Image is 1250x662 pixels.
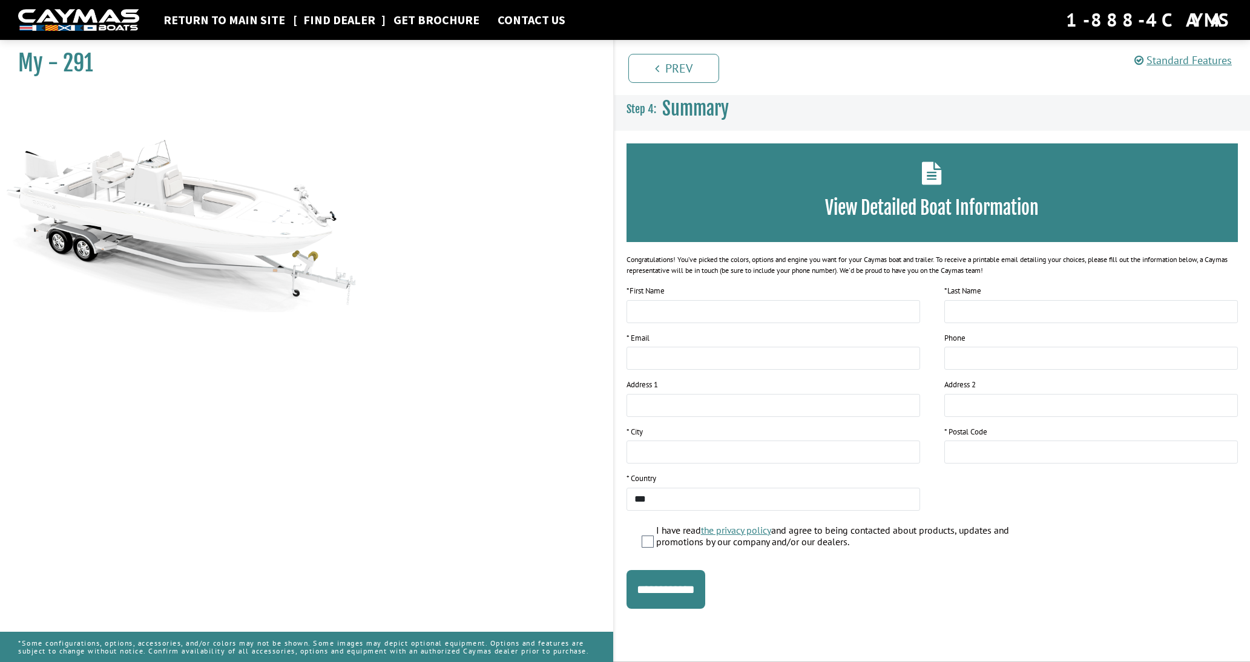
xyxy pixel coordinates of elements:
[627,254,1238,276] div: Congratulations! You’ve picked the colors, options and engine you want for your Caymas boat and t...
[297,12,381,28] a: Find Dealer
[387,12,485,28] a: Get Brochure
[18,50,583,77] h1: My - 291
[627,332,650,344] label: * Email
[944,332,965,344] label: Phone
[645,197,1220,219] h3: View Detailed Boat Information
[627,285,665,297] label: First Name
[1066,7,1232,33] div: 1-888-4CAYMAS
[1134,53,1232,67] a: Standard Features
[656,525,1014,551] label: I have read and agree to being contacted about products, updates and promotions by our company an...
[18,9,139,31] img: white-logo-c9c8dbefe5ff5ceceb0f0178aa75bf4bb51f6bca0971e226c86eb53dfe498488.png
[492,12,571,28] a: Contact Us
[662,97,729,120] span: Summary
[627,379,658,391] label: Address 1
[944,285,981,297] label: Last Name
[18,633,595,661] p: *Some configurations, options, accessories, and/or colors may not be shown. Some images may depic...
[944,426,987,438] label: * Postal Code
[627,473,656,485] label: * Country
[944,379,976,391] label: Address 2
[701,524,771,536] a: the privacy policy
[157,12,291,28] a: Return to main site
[627,426,643,438] label: * City
[628,54,719,83] a: Prev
